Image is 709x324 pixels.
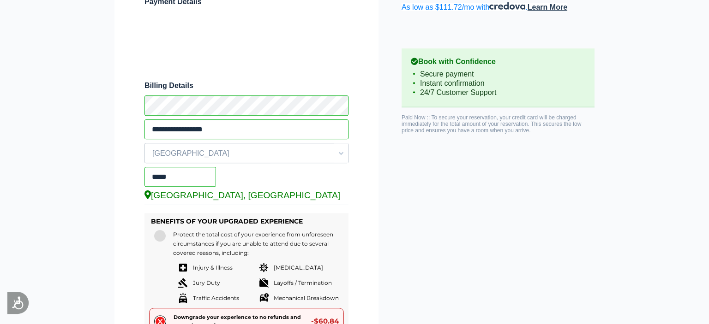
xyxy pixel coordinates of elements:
span: Learn More [528,3,567,11]
iframe: PayPal Message 1 [402,20,595,29]
li: Secure payment [411,70,585,79]
b: Book with Confidence [411,58,585,66]
iframe: Secure payment input frame [143,10,350,71]
div: [GEOGRAPHIC_DATA], [GEOGRAPHIC_DATA] [144,190,348,200]
a: As low as $111.72/mo with.Learn More [402,3,567,11]
span: Billing Details [144,82,348,90]
li: Instant confirmation [411,79,585,88]
li: 24/7 Customer Support [411,88,585,97]
span: Paid Now :: To secure your reservation, your credit card will be charged immediately for the tota... [402,114,581,134]
span: [GEOGRAPHIC_DATA] [145,146,348,161]
span: As low as $111.72/mo with . [402,3,567,11]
